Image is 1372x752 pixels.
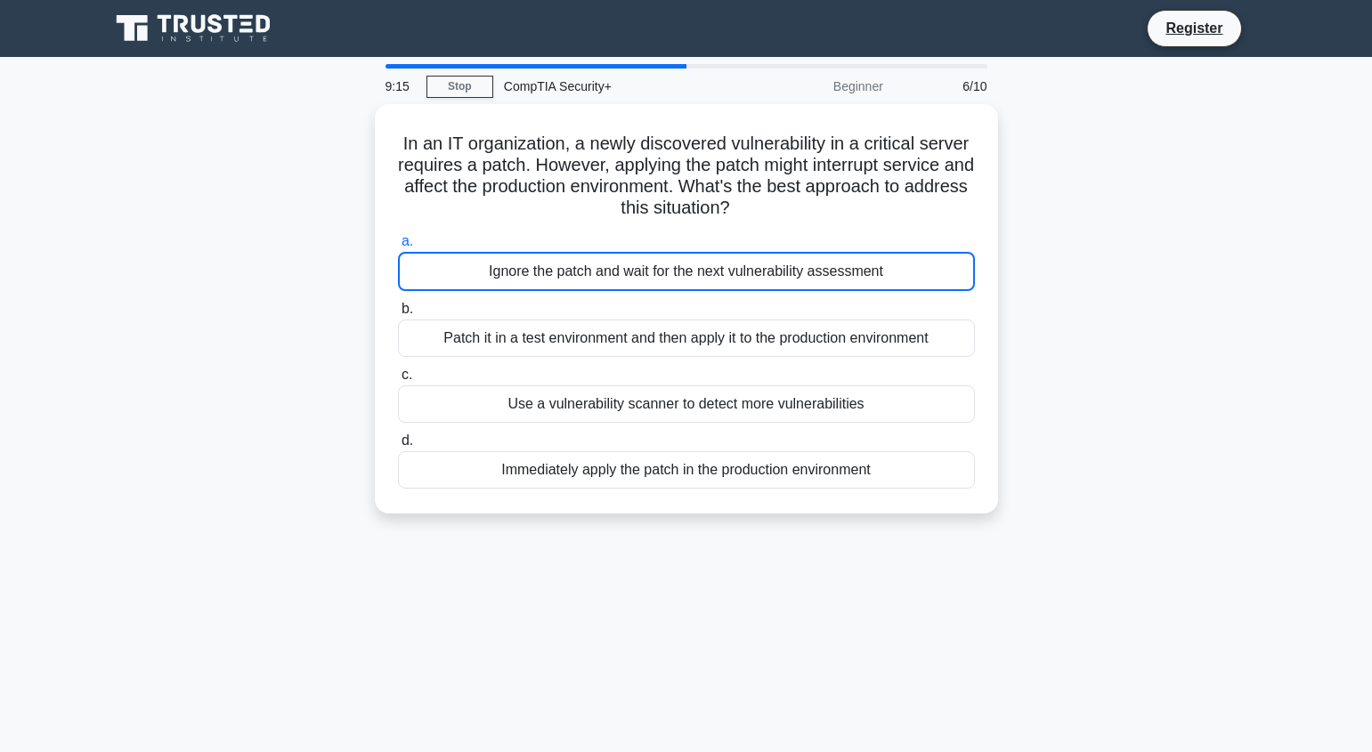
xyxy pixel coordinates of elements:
div: Patch it in a test environment and then apply it to the production environment [398,319,975,357]
span: c. [402,367,412,382]
h5: In an IT organization, a newly discovered vulnerability in a critical server requires a patch. Ho... [396,133,977,220]
span: b. [402,301,413,316]
div: Ignore the patch and wait for the next vulnerability assessment [398,252,975,291]
div: CompTIA Security+ [493,69,738,104]
div: 9:15 [375,69,426,104]
div: Beginner [738,69,894,104]
div: Use a vulnerability scanner to detect more vulnerabilities [398,385,975,423]
div: 6/10 [894,69,998,104]
div: Immediately apply the patch in the production environment [398,451,975,489]
span: a. [402,233,413,248]
a: Register [1155,17,1233,39]
span: d. [402,433,413,448]
a: Stop [426,76,493,98]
